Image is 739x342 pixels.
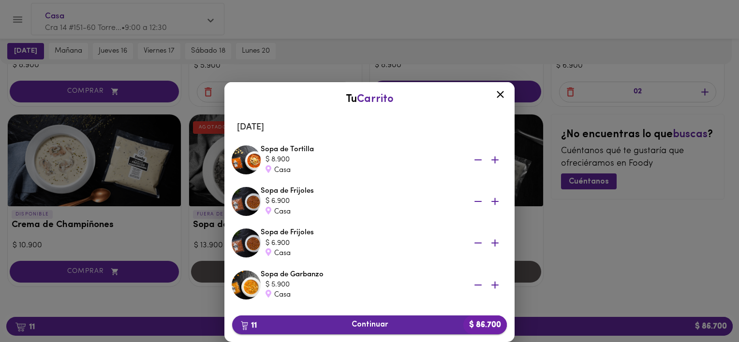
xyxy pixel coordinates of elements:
[232,228,261,257] img: Sopa de Frijoles
[463,315,507,334] b: $ 86.700
[232,145,261,174] img: Sopa de Tortilla
[266,280,459,290] div: $ 5.900
[266,165,459,175] div: Casa
[266,196,459,206] div: $ 6.900
[232,271,261,299] img: Sopa de Garbanzo
[266,248,459,258] div: Casa
[266,238,459,248] div: $ 6.900
[232,315,507,334] button: 11Continuar$ 86.700
[266,155,459,165] div: $ 8.900
[261,186,507,217] div: Sopa de Frijoles
[232,187,261,216] img: Sopa de Frijoles
[266,290,459,300] div: Casa
[683,286,729,332] iframe: Messagebird Livechat Widget
[240,320,499,329] span: Continuar
[241,321,248,330] img: cart.png
[234,92,505,107] div: Tu
[261,144,507,175] div: Sopa de Tortilla
[229,116,510,139] li: [DATE]
[266,207,459,217] div: Casa
[235,319,263,331] b: 11
[261,270,507,300] div: Sopa de Garbanzo
[357,94,394,105] span: Carrito
[261,228,507,258] div: Sopa de Frijoles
